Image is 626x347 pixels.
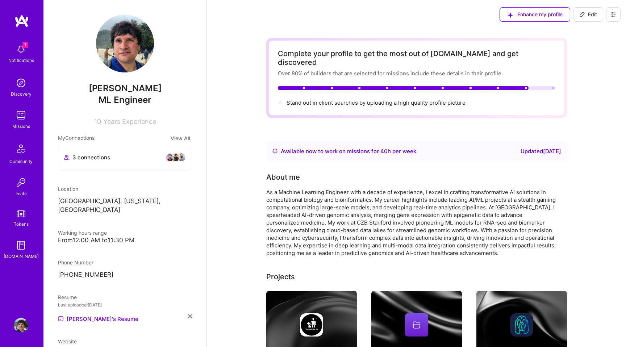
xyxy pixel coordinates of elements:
[287,99,466,106] div: Stand out in client searches by uploading a high quality profile picture
[166,153,174,162] img: avatar
[14,238,28,252] img: guide book
[58,185,192,193] div: Location
[278,70,555,77] div: Over 80% of builders that are selected for missions include these details in their profile.
[14,318,28,333] img: User Avatar
[507,11,563,18] span: Enhance my profile
[171,153,180,162] img: avatar
[380,148,388,155] span: 40
[58,134,95,142] span: My Connections
[12,122,30,130] div: Missions
[579,11,597,18] span: Edit
[177,153,186,162] img: avatar
[58,301,192,309] div: Last uploaded: [DATE]
[58,147,192,171] button: 3 connectionsavataravataravatar
[266,271,295,282] div: Projects
[99,95,151,105] span: ML Engineer
[96,14,154,72] img: User Avatar
[12,318,30,333] a: User Avatar
[58,230,107,236] span: Working hours range
[272,148,278,154] img: Availability
[64,155,70,160] i: icon Collaborator
[300,313,323,336] img: Company logo
[58,316,64,322] img: Resume
[58,294,77,300] span: Resume
[266,188,556,257] div: As a Machine Learning Engineer with a decade of experience, I excel in crafting transformative AI...
[17,210,25,217] img: tokens
[278,49,555,67] div: Complete your profile to get the most out of [DOMAIN_NAME] and get discovered
[16,190,27,197] div: Invite
[12,140,30,158] img: Community
[94,118,101,125] span: 10
[58,271,192,279] p: [PHONE_NUMBER]
[11,90,32,98] div: Discovery
[58,259,93,266] span: Phone Number
[510,313,533,336] img: Company logo
[9,158,33,165] div: Community
[507,12,513,18] i: icon SuggestedTeams
[14,14,29,28] img: logo
[72,154,110,161] span: 3 connections
[22,42,28,48] span: 1
[188,314,192,318] i: icon Close
[58,83,192,94] span: [PERSON_NAME]
[8,57,34,64] div: Notifications
[168,134,192,142] button: View All
[4,252,39,260] div: [DOMAIN_NAME]
[103,118,156,125] span: Years Experience
[266,172,300,183] div: About me
[521,147,561,156] div: Updated [DATE]
[281,147,418,156] div: Available now to work on missions for h per week .
[14,76,28,90] img: discovery
[14,220,29,228] div: Tokens
[573,7,603,22] button: Edit
[500,7,570,22] button: Enhance my profile
[14,42,28,57] img: bell
[14,175,28,190] img: Invite
[58,314,138,323] a: [PERSON_NAME]'s Resume
[14,108,28,122] img: teamwork
[58,338,77,344] span: Website
[58,197,192,214] p: [GEOGRAPHIC_DATA], [US_STATE], [GEOGRAPHIC_DATA]
[58,237,192,244] div: From 12:00 AM to 11:30 PM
